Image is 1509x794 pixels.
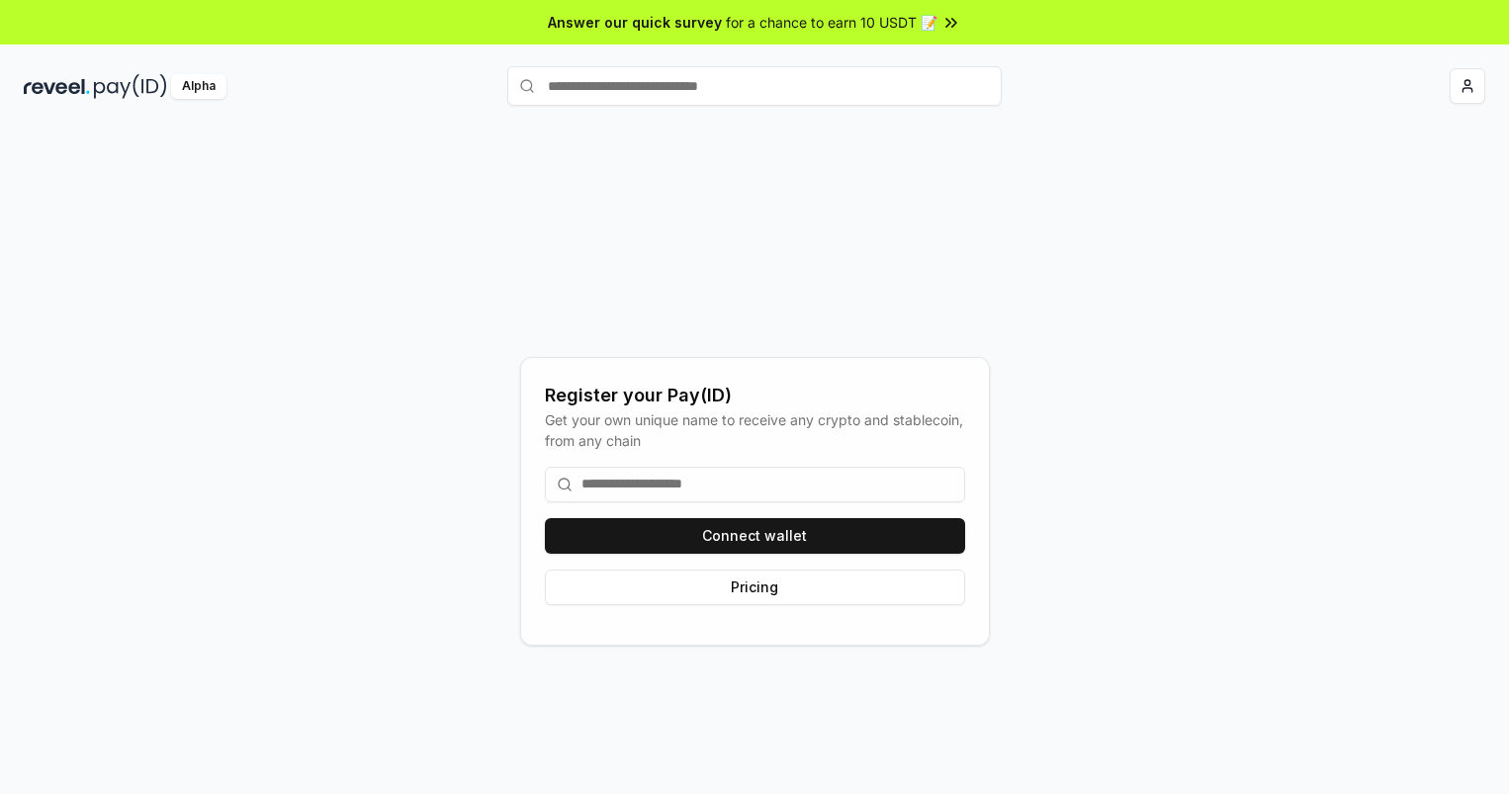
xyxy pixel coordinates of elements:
img: pay_id [94,74,167,99]
div: Register your Pay(ID) [545,382,965,409]
img: reveel_dark [24,74,90,99]
button: Connect wallet [545,518,965,554]
button: Pricing [545,570,965,605]
span: Answer our quick survey [548,12,722,33]
div: Get your own unique name to receive any crypto and stablecoin, from any chain [545,409,965,451]
div: Alpha [171,74,226,99]
span: for a chance to earn 10 USDT 📝 [726,12,937,33]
